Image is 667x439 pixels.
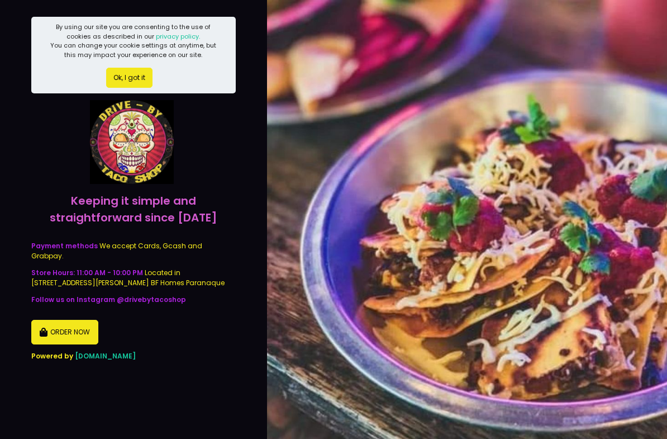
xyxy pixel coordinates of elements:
[31,241,236,261] div: We accept Cards, Gcash and Grabpay.
[31,351,236,361] div: Powered by
[31,295,186,304] b: Follow us on Instagram @drivebytacoshop
[75,351,136,361] a: [DOMAIN_NAME]
[31,320,98,344] button: ORDER NOW
[106,68,153,88] button: Ok, I got it
[90,100,174,184] img: Drive - By Taco Shop
[31,268,143,277] b: Store Hours: 11:00 AM - 10:00 PM
[31,268,236,288] div: Located in [STREET_ADDRESS][PERSON_NAME] BF Homes Paranaque
[156,32,200,41] a: privacy policy.
[31,184,236,234] div: Keeping it simple and straightforward since [DATE]
[49,22,218,59] div: By using our site you are consenting to the use of cookies as described in our You can change you...
[31,241,98,251] b: Payment methods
